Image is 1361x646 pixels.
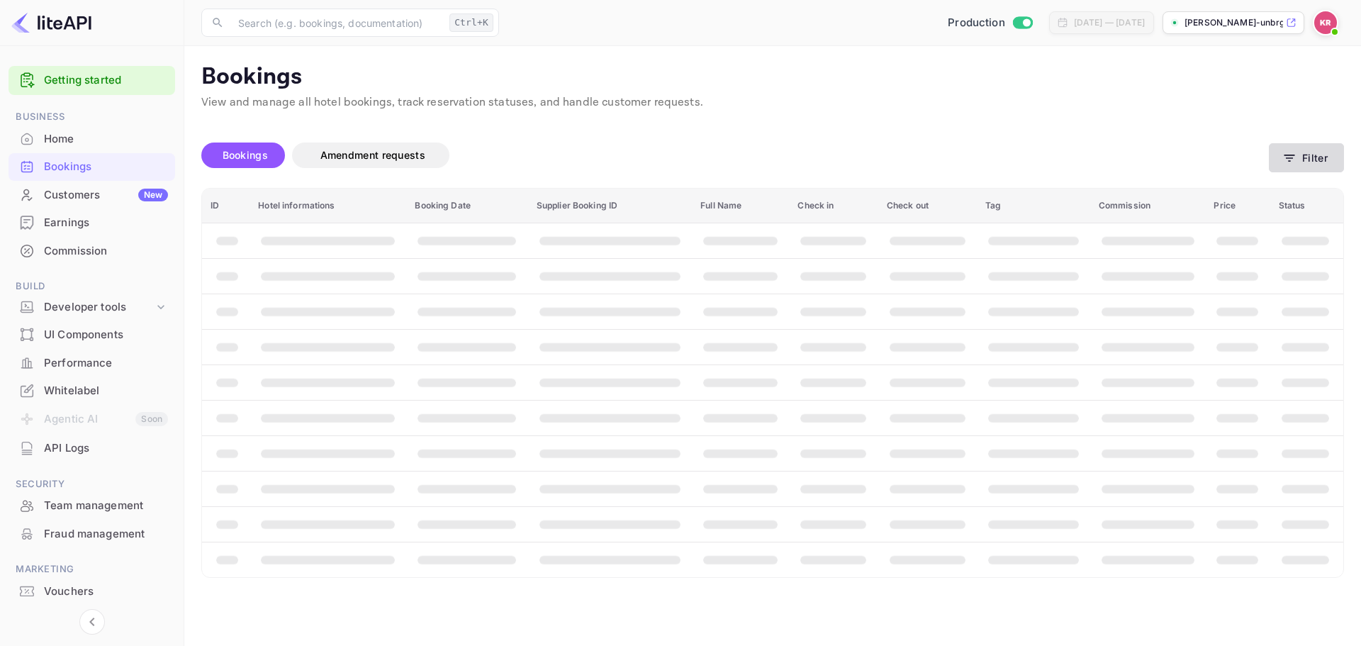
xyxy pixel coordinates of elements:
div: API Logs [44,440,168,457]
a: Getting started [44,72,168,89]
th: Full Name [692,189,789,223]
span: Amendment requests [320,149,425,161]
div: Whitelabel [9,377,175,405]
div: New [138,189,168,201]
th: Check in [789,189,878,223]
div: Commission [9,238,175,265]
div: Vouchers [44,584,168,600]
div: Team management [9,492,175,520]
div: Commission [44,243,168,260]
th: Status [1270,189,1343,223]
div: Ctrl+K [449,13,493,32]
div: account-settings tabs [201,143,1269,168]
p: [PERSON_NAME]-unbrg.[PERSON_NAME]... [1184,16,1283,29]
div: Performance [9,350,175,377]
div: Switch to Sandbox mode [942,15,1038,31]
div: API Logs [9,435,175,462]
div: Fraud management [9,520,175,548]
span: Business [9,109,175,125]
div: Vouchers [9,578,175,606]
span: Bookings [223,149,268,161]
a: CustomersNew [9,182,175,208]
div: UI Components [9,321,175,349]
a: Team management [9,492,175,518]
div: Whitelabel [44,383,168,399]
th: Price [1205,189,1270,223]
th: Tag [977,189,1090,223]
span: Security [9,477,175,492]
div: Getting started [9,66,175,95]
input: Search (e.g. bookings, documentation) [230,9,444,37]
a: API Logs [9,435,175,461]
th: ID [202,189,250,223]
a: UI Components [9,321,175,347]
a: Home [9,126,175,152]
img: LiteAPI logo [11,11,91,34]
div: Developer tools [44,299,154,316]
th: Check out [878,189,977,223]
div: Customers [44,187,168,204]
div: Performance [44,355,168,372]
table: booking table [202,189,1343,577]
th: Commission [1090,189,1206,223]
button: Collapse navigation [79,609,105,635]
div: UI Components [44,327,168,343]
div: Bookings [9,153,175,181]
span: Build [9,279,175,294]
img: Kobus Roux [1314,11,1337,34]
th: Hotel informations [250,189,406,223]
div: Fraud management [44,526,168,542]
div: CustomersNew [9,182,175,209]
th: Supplier Booking ID [528,189,692,223]
a: Performance [9,350,175,376]
span: Marketing [9,562,175,577]
p: Bookings [201,63,1344,91]
div: Home [44,131,168,147]
a: Vouchers [9,578,175,604]
a: Commission [9,238,175,264]
div: Developer tools [9,295,175,320]
div: Earnings [44,215,168,231]
div: Home [9,126,175,153]
div: [DATE] — [DATE] [1074,16,1145,29]
button: Filter [1269,143,1344,172]
a: Bookings [9,153,175,179]
a: Earnings [9,209,175,235]
a: Whitelabel [9,377,175,403]
div: Team management [44,498,168,514]
span: Production [948,15,1005,31]
div: Earnings [9,209,175,237]
div: Bookings [44,159,168,175]
th: Booking Date [406,189,527,223]
p: View and manage all hotel bookings, track reservation statuses, and handle customer requests. [201,94,1344,111]
a: Fraud management [9,520,175,547]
